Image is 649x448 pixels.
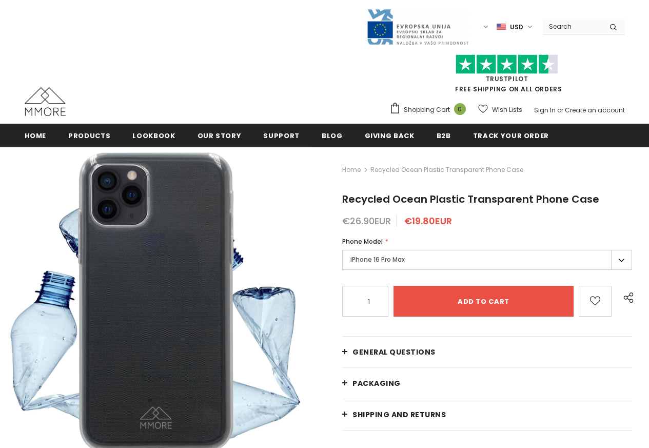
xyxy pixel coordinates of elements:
img: MMORE Cases [25,87,66,116]
span: General Questions [352,347,436,357]
a: Javni Razpis [366,22,469,31]
span: Lookbook [132,131,175,141]
a: Trustpilot [486,74,528,83]
span: €19.80EUR [404,215,452,227]
a: Giving back [365,124,415,147]
a: Our Story [198,124,242,147]
a: Home [342,164,361,176]
span: support [263,131,300,141]
img: Javni Razpis [366,8,469,46]
a: Shopping Cart 0 [389,102,471,118]
span: Shipping and returns [352,410,446,420]
span: Products [68,131,110,141]
img: USD [497,23,506,31]
span: 0 [454,103,466,115]
img: Trust Pilot Stars [456,54,558,74]
span: €26.90EUR [342,215,391,227]
span: FREE SHIPPING ON ALL ORDERS [389,59,625,93]
a: Track your order [473,124,549,147]
a: Lookbook [132,124,175,147]
span: PACKAGING [352,378,401,388]
a: General Questions [342,337,632,367]
a: PACKAGING [342,368,632,399]
span: Blog [322,131,343,141]
a: support [263,124,300,147]
a: B2B [437,124,451,147]
span: Recycled Ocean Plastic Transparent Phone Case [370,164,523,176]
span: Recycled Ocean Plastic Transparent Phone Case [342,192,599,206]
span: Shopping Cart [404,105,450,115]
span: Our Story [198,131,242,141]
span: Giving back [365,131,415,141]
span: Track your order [473,131,549,141]
a: Sign In [534,106,556,114]
a: Home [25,124,47,147]
span: or [557,106,563,114]
span: Phone Model [342,237,383,246]
a: Wish Lists [478,101,522,119]
label: iPhone 16 Pro Max [342,250,632,270]
a: Products [68,124,110,147]
a: Create an account [565,106,625,114]
span: Home [25,131,47,141]
span: USD [510,22,523,32]
span: B2B [437,131,451,141]
input: Search Site [543,19,602,34]
a: Shipping and returns [342,399,632,430]
input: Add to cart [394,286,574,317]
span: Wish Lists [492,105,522,115]
a: Blog [322,124,343,147]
